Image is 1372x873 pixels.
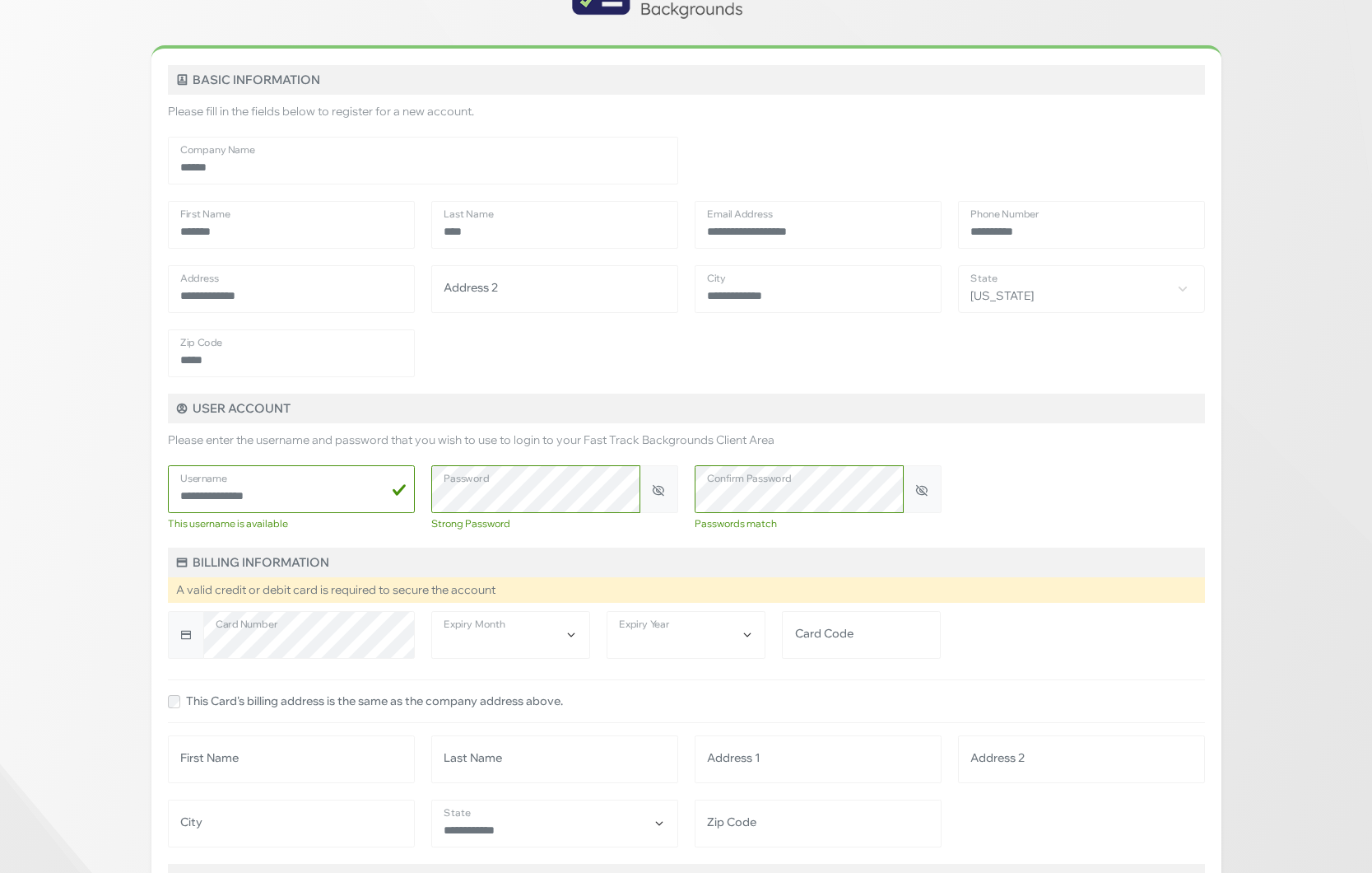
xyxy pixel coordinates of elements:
div: Passwords match [695,516,942,531]
h5: Billing Information [168,548,1205,577]
p: Please enter the username and password that you wish to use to login to your Fast Track Backgroun... [168,432,1205,449]
h5: Basic Information [168,65,1205,95]
div: Strong Password [431,516,678,531]
p: Please fill in the fields below to register for a new account. [168,103,1205,120]
select: State [431,800,678,847]
h5: User Account [168,394,1205,423]
span: California [958,265,1205,313]
div: A valid credit or debit card is required to secure the account [168,577,1205,603]
label: This Card's billing address is the same as the company address above. [186,693,563,710]
div: This username is available [168,516,415,531]
span: California [959,266,1204,310]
